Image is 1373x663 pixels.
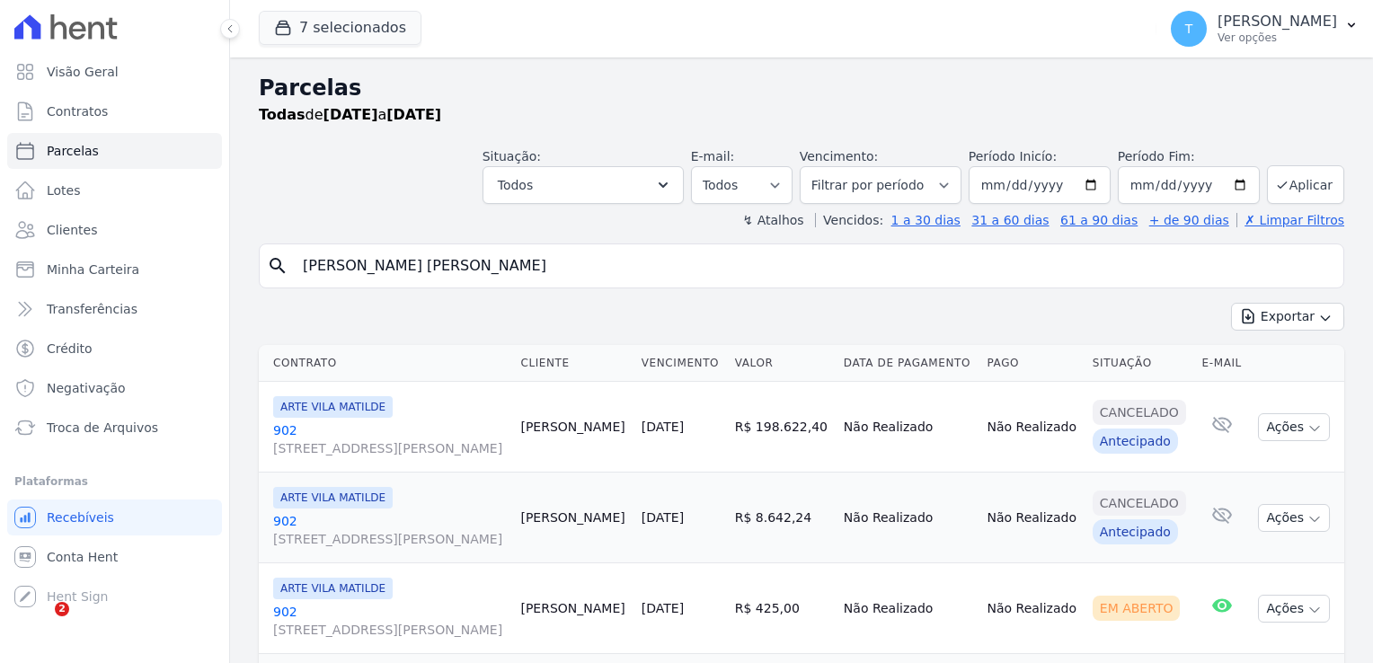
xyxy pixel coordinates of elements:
a: [DATE] [642,601,684,615]
a: Clientes [7,212,222,248]
span: Negativação [47,379,126,397]
a: Minha Carteira [7,252,222,287]
button: 7 selecionados [259,11,421,45]
th: Cliente [513,345,633,382]
td: Não Realizado [837,563,980,654]
p: [PERSON_NAME] [1218,13,1337,31]
h2: Parcelas [259,72,1344,104]
a: Conta Hent [7,539,222,575]
label: Situação: [483,149,541,164]
a: [DATE] [642,510,684,525]
button: Aplicar [1267,165,1344,204]
a: + de 90 dias [1149,213,1229,227]
span: ARTE VILA MATILDE [273,487,393,508]
div: Antecipado [1093,429,1178,454]
div: Plataformas [14,471,215,492]
a: ✗ Limpar Filtros [1236,213,1344,227]
span: [STREET_ADDRESS][PERSON_NAME] [273,621,506,639]
strong: Todas [259,106,306,123]
a: 902[STREET_ADDRESS][PERSON_NAME] [273,512,506,548]
a: Troca de Arquivos [7,410,222,446]
span: Crédito [47,340,93,358]
div: Cancelado [1093,491,1186,516]
th: Contrato [259,345,513,382]
strong: [DATE] [323,106,378,123]
a: 902[STREET_ADDRESS][PERSON_NAME] [273,603,506,639]
button: Exportar [1231,303,1344,331]
a: Visão Geral [7,54,222,90]
div: Em Aberto [1093,596,1181,621]
button: Ações [1258,413,1330,441]
span: ARTE VILA MATILDE [273,578,393,599]
button: Ações [1258,595,1330,623]
input: Buscar por nome do lote ou do cliente [292,248,1336,284]
a: [DATE] [642,420,684,434]
td: Não Realizado [979,563,1085,654]
span: ARTE VILA MATILDE [273,396,393,418]
button: T [PERSON_NAME] Ver opções [1156,4,1373,54]
label: Vencimento: [800,149,878,164]
td: R$ 8.642,24 [728,473,837,563]
label: Período Inicío: [969,149,1057,164]
strong: [DATE] [386,106,441,123]
span: Conta Hent [47,548,118,566]
th: Situação [1085,345,1195,382]
th: Vencimento [634,345,728,382]
span: Minha Carteira [47,261,139,278]
a: Parcelas [7,133,222,169]
span: Contratos [47,102,108,120]
th: Valor [728,345,837,382]
iframe: Intercom live chat [18,602,61,645]
a: Negativação [7,370,222,406]
span: Todos [498,174,533,196]
p: Ver opções [1218,31,1337,45]
span: Transferências [47,300,137,318]
a: 1 a 30 dias [891,213,961,227]
label: ↯ Atalhos [742,213,803,227]
label: E-mail: [691,149,735,164]
i: search [267,255,288,277]
span: Parcelas [47,142,99,160]
th: Data de Pagamento [837,345,980,382]
th: E-mail [1195,345,1250,382]
button: Ações [1258,504,1330,532]
span: 2 [55,602,69,616]
td: Não Realizado [837,382,980,473]
a: 31 a 60 dias [971,213,1049,227]
td: Não Realizado [979,382,1085,473]
button: Todos [483,166,684,204]
span: Lotes [47,181,81,199]
span: [STREET_ADDRESS][PERSON_NAME] [273,439,506,457]
td: [PERSON_NAME] [513,473,633,563]
div: Antecipado [1093,519,1178,544]
label: Vencidos: [815,213,883,227]
a: Contratos [7,93,222,129]
td: [PERSON_NAME] [513,563,633,654]
a: 61 a 90 dias [1060,213,1138,227]
th: Pago [979,345,1085,382]
td: R$ 198.622,40 [728,382,837,473]
span: Clientes [47,221,97,239]
p: de a [259,104,441,126]
td: [PERSON_NAME] [513,382,633,473]
label: Período Fim: [1118,147,1260,166]
span: Recebíveis [47,508,114,526]
td: R$ 425,00 [728,563,837,654]
span: Visão Geral [47,63,119,81]
span: [STREET_ADDRESS][PERSON_NAME] [273,530,506,548]
a: Crédito [7,331,222,367]
td: Não Realizado [837,473,980,563]
a: Transferências [7,291,222,327]
a: Lotes [7,172,222,208]
a: 902[STREET_ADDRESS][PERSON_NAME] [273,421,506,457]
td: Não Realizado [979,473,1085,563]
a: Recebíveis [7,499,222,535]
span: Troca de Arquivos [47,419,158,437]
div: Cancelado [1093,400,1186,425]
span: T [1185,22,1193,35]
